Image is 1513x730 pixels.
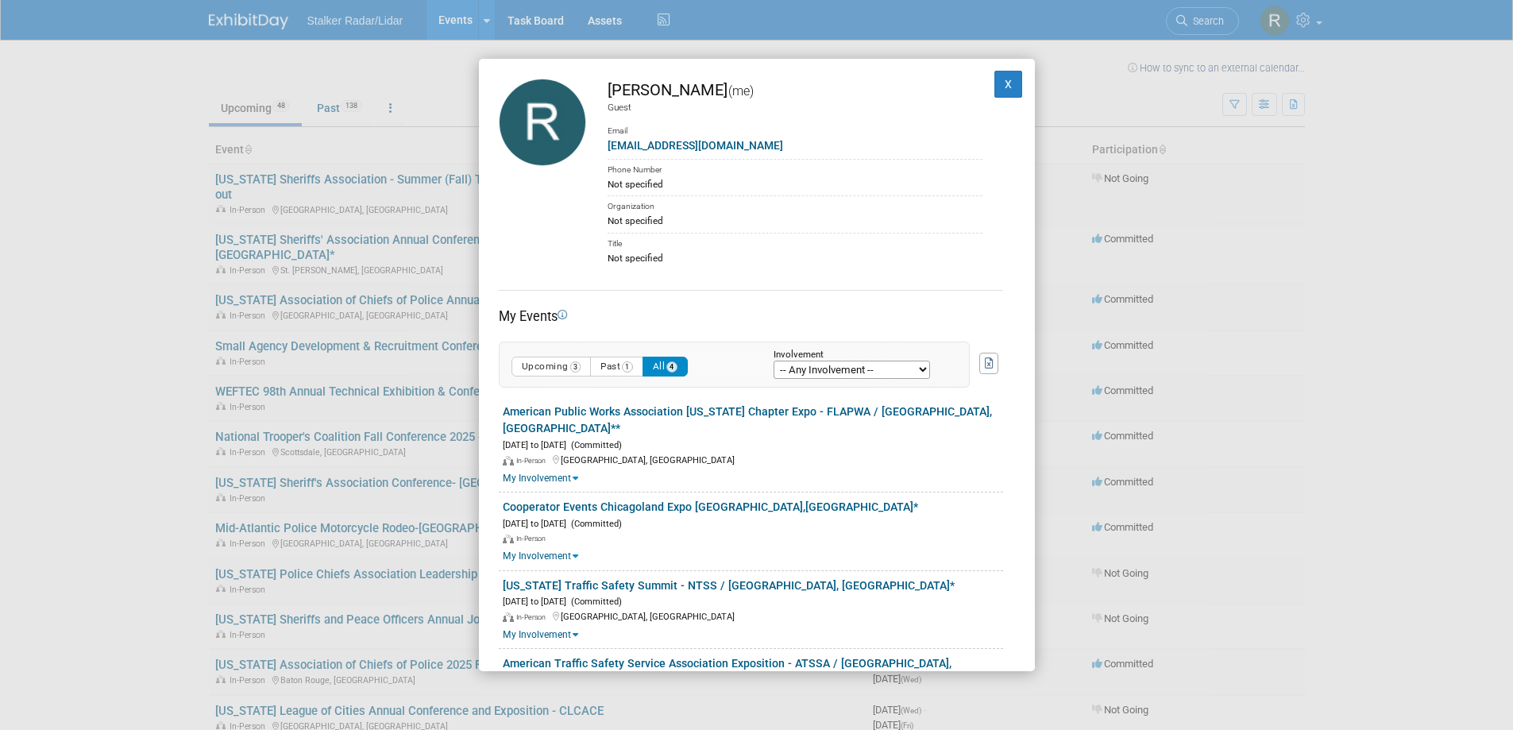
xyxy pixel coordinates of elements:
a: My Involvement [503,629,578,640]
span: 3 [570,361,581,373]
span: (Committed) [566,519,622,529]
div: Title [608,233,982,251]
div: Involvement [774,350,945,361]
div: Email [608,114,982,137]
span: 1 [622,361,633,373]
img: Robert Mele [499,79,586,166]
img: In-Person Event [503,612,514,622]
span: In-Person [516,613,550,621]
div: [DATE] to [DATE] [503,437,1003,452]
div: [PERSON_NAME] [608,79,982,102]
div: My Events [499,307,1003,326]
a: American Public Works Association [US_STATE] Chapter Expo - FLAPWA / [GEOGRAPHIC_DATA], [GEOGRAPH... [503,405,992,435]
div: Not specified [608,214,982,228]
div: [DATE] to [DATE] [503,516,1003,531]
span: In-Person [516,457,550,465]
div: Phone Number [608,159,982,177]
button: X [994,71,1023,98]
img: In-Person Event [503,456,514,465]
span: 4 [666,361,677,373]
button: Past1 [590,357,643,377]
div: [DATE] to [DATE] [503,593,1003,608]
a: Cooperator Events Chicagoland Expo [GEOGRAPHIC_DATA],[GEOGRAPHIC_DATA]* [503,500,918,513]
div: Organization [608,195,982,214]
a: [EMAIL_ADDRESS][DOMAIN_NAME] [608,139,783,152]
div: [GEOGRAPHIC_DATA], [GEOGRAPHIC_DATA] [503,608,1003,624]
div: Not specified [608,177,982,191]
div: [GEOGRAPHIC_DATA], [GEOGRAPHIC_DATA] [503,452,1003,467]
a: American Traffic Safety Service Association Exposition - ATSSA / [GEOGRAPHIC_DATA], [GEOGRAPHIC_D... [503,657,951,686]
a: [US_STATE] Traffic Safety Summit - NTSS / [GEOGRAPHIC_DATA], [GEOGRAPHIC_DATA]* [503,579,955,592]
span: (Committed) [566,440,622,450]
a: My Involvement [503,473,578,484]
div: Not specified [608,251,982,265]
button: All4 [643,357,688,377]
img: In-Person Event [503,535,514,544]
span: (me) [728,83,754,98]
button: Upcoming3 [511,357,592,377]
span: In-Person [516,535,550,543]
span: (Committed) [566,597,622,607]
a: My Involvement [503,550,578,562]
div: Guest [608,101,982,114]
